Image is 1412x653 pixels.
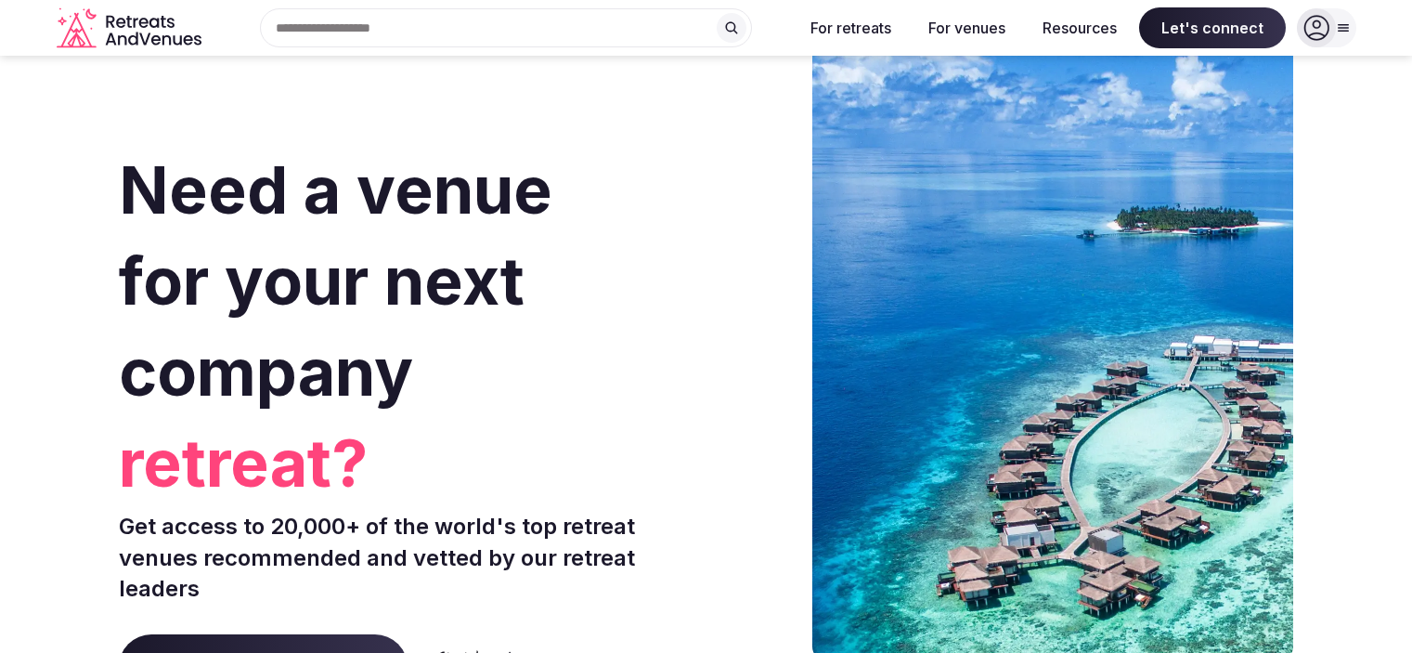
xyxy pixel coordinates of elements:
a: Visit the homepage [57,7,205,49]
span: retreat? [119,418,699,509]
span: Let's connect [1139,7,1286,48]
button: For retreats [796,7,906,48]
p: Get access to 20,000+ of the world's top retreat venues recommended and vetted by our retreat lea... [119,511,699,605]
span: Need a venue for your next company [119,150,552,411]
button: For venues [913,7,1020,48]
button: Resources [1028,7,1132,48]
svg: Retreats and Venues company logo [57,7,205,49]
